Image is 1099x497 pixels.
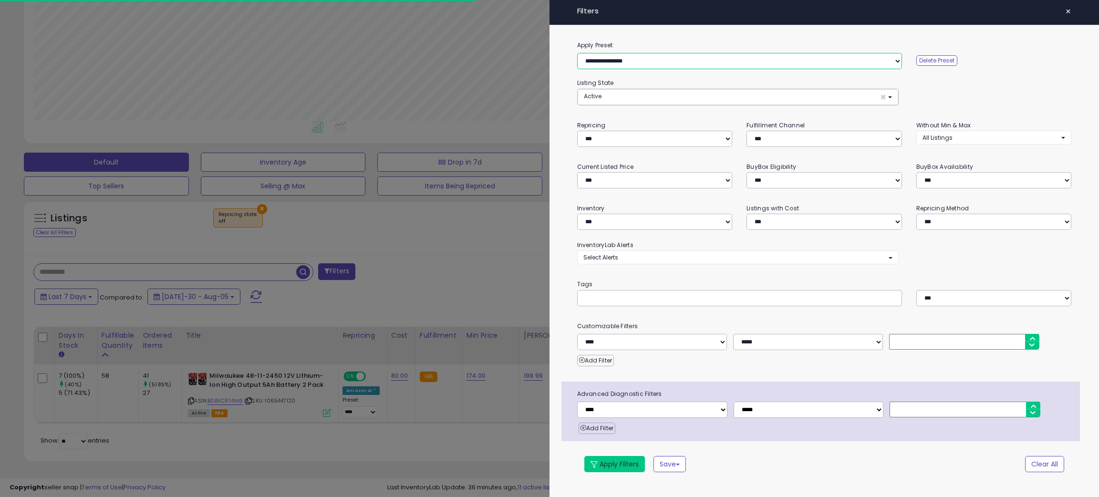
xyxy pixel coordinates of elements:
small: Repricing [577,121,606,129]
span: × [880,92,886,102]
button: Delete Preset [916,55,957,66]
span: × [1065,5,1071,18]
button: Active × [578,89,898,105]
button: Clear All [1025,456,1064,472]
button: Add Filter [577,355,614,366]
small: Inventory [577,204,605,212]
small: Customizable Filters [570,321,1079,331]
button: Select Alerts [577,250,899,264]
span: Select Alerts [583,253,618,261]
button: All Listings [916,131,1072,145]
small: Listing State [577,79,614,87]
small: BuyBox Availability [916,163,973,171]
small: Fulfillment Channel [746,121,805,129]
span: Active [584,92,601,100]
button: Save [653,456,686,472]
small: BuyBox Eligibility [746,163,796,171]
small: Without Min & Max [916,121,971,129]
span: Advanced Diagnostic Filters [570,389,1080,399]
small: Current Listed Price [577,163,633,171]
small: Tags [570,279,1079,290]
small: Listings with Cost [746,204,799,212]
button: Apply Filters [584,456,645,472]
small: Repricing Method [916,204,969,212]
small: InventoryLab Alerts [577,241,633,249]
span: All Listings [923,134,953,142]
h4: Filters [577,7,1072,15]
button: × [1061,5,1075,18]
label: Apply Preset: [570,40,1079,51]
button: Add Filter [579,423,615,434]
